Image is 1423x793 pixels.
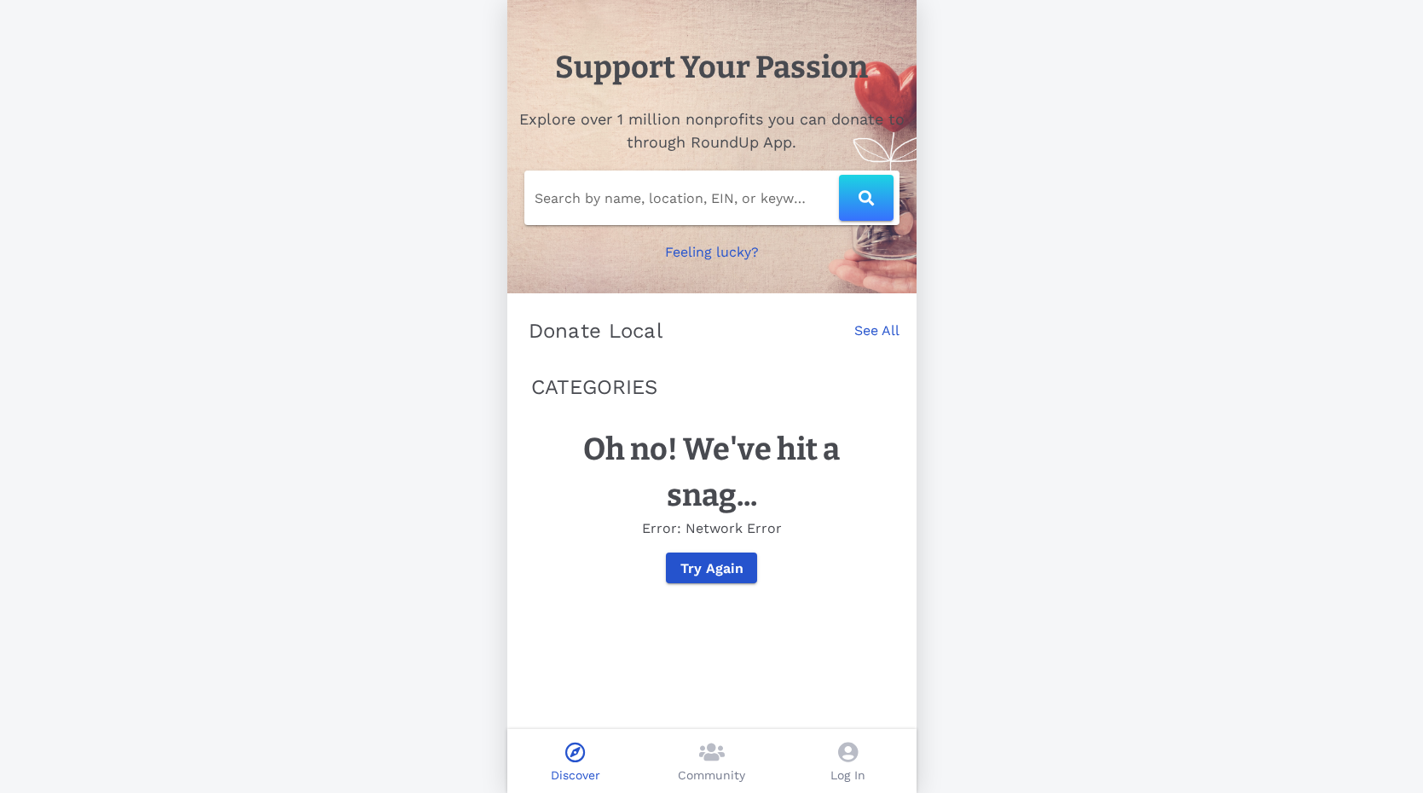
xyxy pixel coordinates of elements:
h1: Support Your Passion [555,44,868,90]
p: Log In [830,767,865,784]
p: Feeling lucky? [665,242,759,263]
h1: Oh no! We've hit a snag... [541,426,882,518]
p: Error: Network Error [541,518,882,539]
p: CATEGORIES [531,372,893,402]
p: Discover [551,767,600,784]
p: Community [678,767,745,784]
button: Try Again [666,553,757,583]
a: See All [854,321,899,358]
span: Try Again [680,560,743,576]
p: Donate Local [529,317,663,344]
h2: Explore over 1 million nonprofits you can donate to through RoundUp App. [518,107,906,153]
